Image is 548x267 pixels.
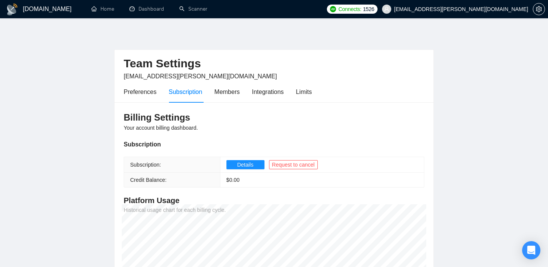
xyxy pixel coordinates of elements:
button: setting [533,3,545,15]
span: user [384,6,389,12]
div: Members [214,87,240,97]
span: Request to cancel [272,161,315,169]
span: 1526 [363,5,374,13]
a: setting [533,6,545,12]
span: Subscription: [130,162,161,168]
div: Open Intercom Messenger [522,241,540,259]
h4: Platform Usage [124,195,424,206]
span: Details [237,161,253,169]
div: Subscription [124,140,424,149]
div: Subscription [169,87,202,97]
a: dashboardDashboard [129,6,164,12]
a: homeHome [91,6,114,12]
span: Connects: [338,5,361,13]
button: Request to cancel [269,160,318,169]
span: Your account billing dashboard. [124,125,198,131]
h2: Team Settings [124,56,424,72]
button: Details [226,160,264,169]
div: Integrations [252,87,284,97]
span: [EMAIL_ADDRESS][PERSON_NAME][DOMAIN_NAME] [124,73,277,79]
h3: Billing Settings [124,111,424,124]
div: Preferences [124,87,156,97]
span: Credit Balance: [130,177,167,183]
img: logo [6,3,18,16]
div: Limits [296,87,312,97]
a: searchScanner [179,6,207,12]
span: $ 0.00 [226,177,240,183]
img: upwork-logo.png [330,6,336,12]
